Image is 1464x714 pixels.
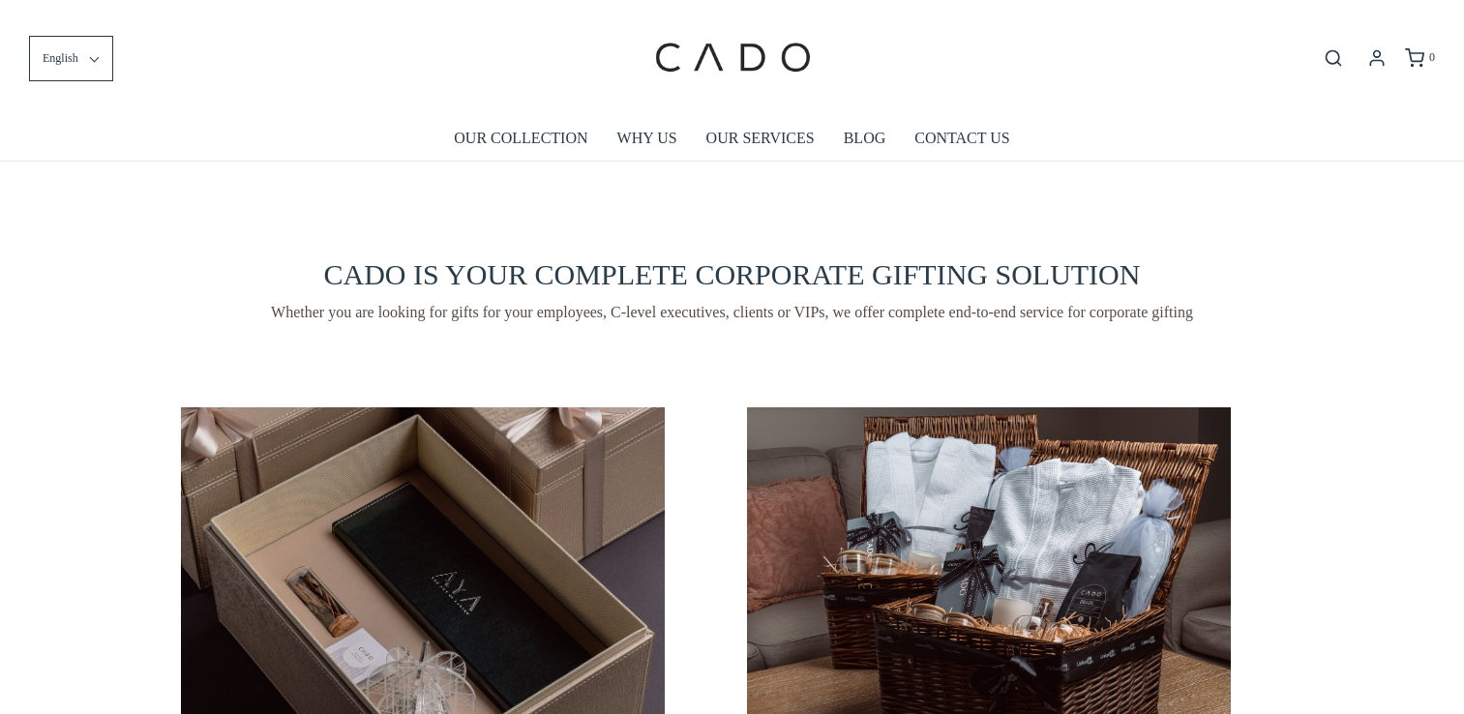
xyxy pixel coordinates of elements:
a: CONTACT US [914,116,1009,161]
span: English [43,49,78,68]
a: BLOG [844,116,886,161]
span: Whether you are looking for gifts for your employees, C-level executives, clients or VIPs, we off... [181,301,1284,324]
img: cadogifting [649,15,814,102]
a: 0 [1403,48,1435,68]
span: 0 [1429,50,1435,64]
span: CADO IS YOUR COMPLETE CORPORATE GIFTING SOLUTION [324,258,1141,290]
button: English [29,36,113,81]
a: OUR SERVICES [706,116,815,161]
a: OUR COLLECTION [454,116,587,161]
a: WHY US [617,116,677,161]
button: Open search bar [1316,47,1351,69]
